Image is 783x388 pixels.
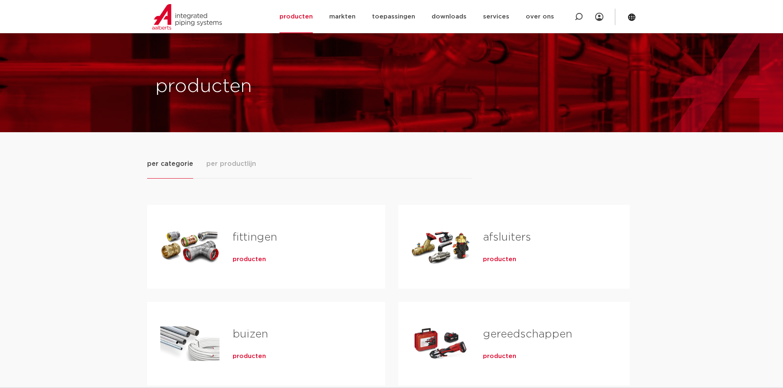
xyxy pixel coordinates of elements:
[483,255,516,264] a: producten
[155,73,388,100] h1: producten
[147,159,193,169] span: per categorie
[233,232,277,243] a: fittingen
[483,232,531,243] a: afsluiters
[206,159,256,169] span: per productlijn
[483,329,572,340] a: gereedschappen
[233,352,266,360] a: producten
[233,255,266,264] a: producten
[483,352,516,360] a: producten
[233,329,268,340] a: buizen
